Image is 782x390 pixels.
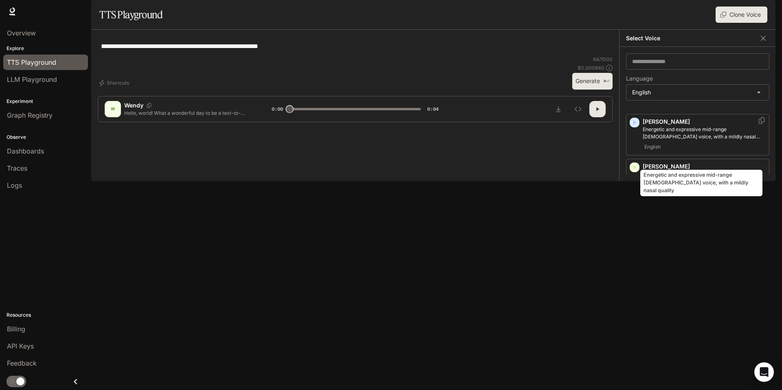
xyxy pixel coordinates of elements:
p: Wendy [124,101,143,110]
p: $ 0.000640 [578,64,604,71]
div: Energetic and expressive mid-range [DEMOGRAPHIC_DATA] voice, with a mildly nasal quality [640,170,762,196]
p: ⌘⏎ [603,79,609,84]
button: Inspect [570,101,586,117]
button: Generate⌘⏎ [572,73,613,90]
button: Download audio [550,101,567,117]
p: Language [626,76,653,81]
h1: TTS Playground [99,7,163,23]
button: Copy Voice ID [143,103,155,108]
button: Copy Voice ID [758,117,766,124]
button: Shortcuts [98,77,132,90]
div: W [106,103,119,116]
span: 0:04 [427,105,439,113]
p: [PERSON_NAME] [643,118,766,126]
p: Inworld Voices [626,105,769,111]
div: English [626,85,769,100]
div: Open Intercom Messenger [754,362,774,382]
span: 0:00 [272,105,283,113]
p: Energetic and expressive mid-range male voice, with a mildly nasal quality [643,126,766,140]
p: [PERSON_NAME] [643,162,766,171]
button: Clone Voice [716,7,767,23]
p: Hello, world! What a wonderful day to be a text-to-speech model! [124,110,252,116]
span: English [643,142,662,152]
p: 64 / 1000 [593,56,613,63]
